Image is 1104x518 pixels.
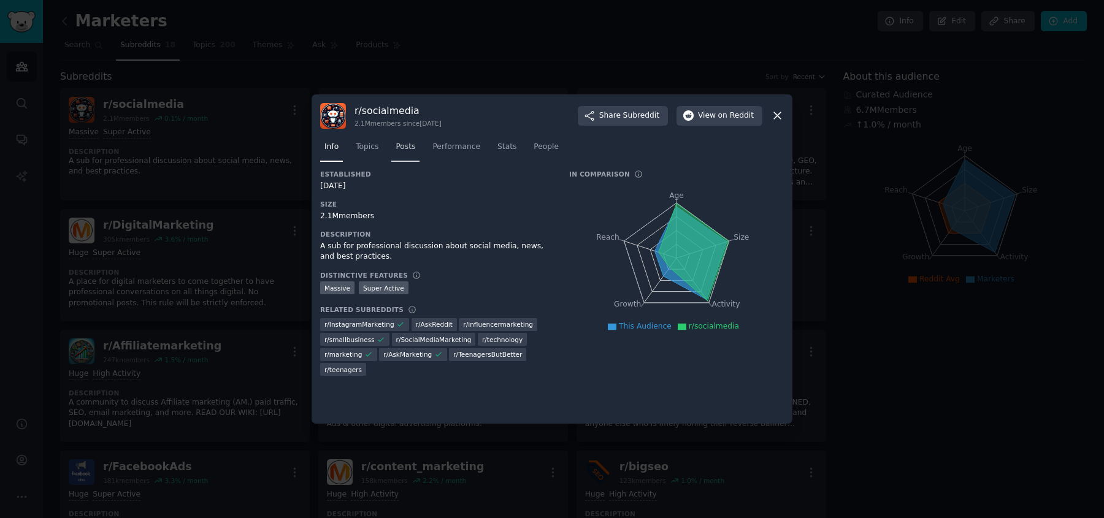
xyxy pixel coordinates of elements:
span: Topics [356,142,378,153]
h3: Related Subreddits [320,305,404,314]
span: This Audience [619,322,672,330]
span: r/ TeenagersButBetter [453,350,522,359]
span: People [534,142,559,153]
div: 2.1M members [320,211,552,222]
span: Performance [432,142,480,153]
span: r/ AskMarketing [383,350,432,359]
span: Info [324,142,339,153]
span: r/ teenagers [324,365,362,374]
h3: Size [320,200,552,208]
div: [DATE] [320,181,552,192]
span: on Reddit [718,110,754,121]
span: r/ smallbusiness [324,335,375,344]
span: r/ AskReddit [416,320,453,329]
span: Posts [396,142,415,153]
a: People [529,137,563,162]
a: Performance [428,137,485,162]
span: View [698,110,754,121]
span: r/ technology [482,335,523,344]
a: Stats [493,137,521,162]
h3: In Comparison [569,170,630,178]
span: Share [599,110,659,121]
span: r/ InstagramMarketing [324,320,394,329]
div: 2.1M members since [DATE] [355,119,442,128]
div: A sub for professional discussion about social media, news, and best practices. [320,241,552,262]
h3: Established [320,170,552,178]
tspan: Growth [614,300,641,308]
tspan: Size [734,232,749,241]
button: ShareSubreddit [578,106,668,126]
span: r/ influencermarketing [463,320,533,329]
h3: r/ socialmedia [355,104,442,117]
a: Posts [391,137,420,162]
img: socialmedia [320,103,346,129]
tspan: Reach [596,232,619,241]
span: r/socialmedia [689,322,739,330]
tspan: Age [669,191,684,200]
div: Super Active [359,281,408,294]
tspan: Activity [712,300,740,308]
h3: Description [320,230,552,238]
a: Info [320,137,343,162]
span: r/ SocialMediaMarketing [396,335,472,344]
h3: Distinctive Features [320,271,408,280]
a: Topics [351,137,383,162]
div: Massive [320,281,355,294]
span: Subreddit [623,110,659,121]
span: r/ marketing [324,350,362,359]
span: Stats [497,142,516,153]
button: Viewon Reddit [677,106,762,126]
